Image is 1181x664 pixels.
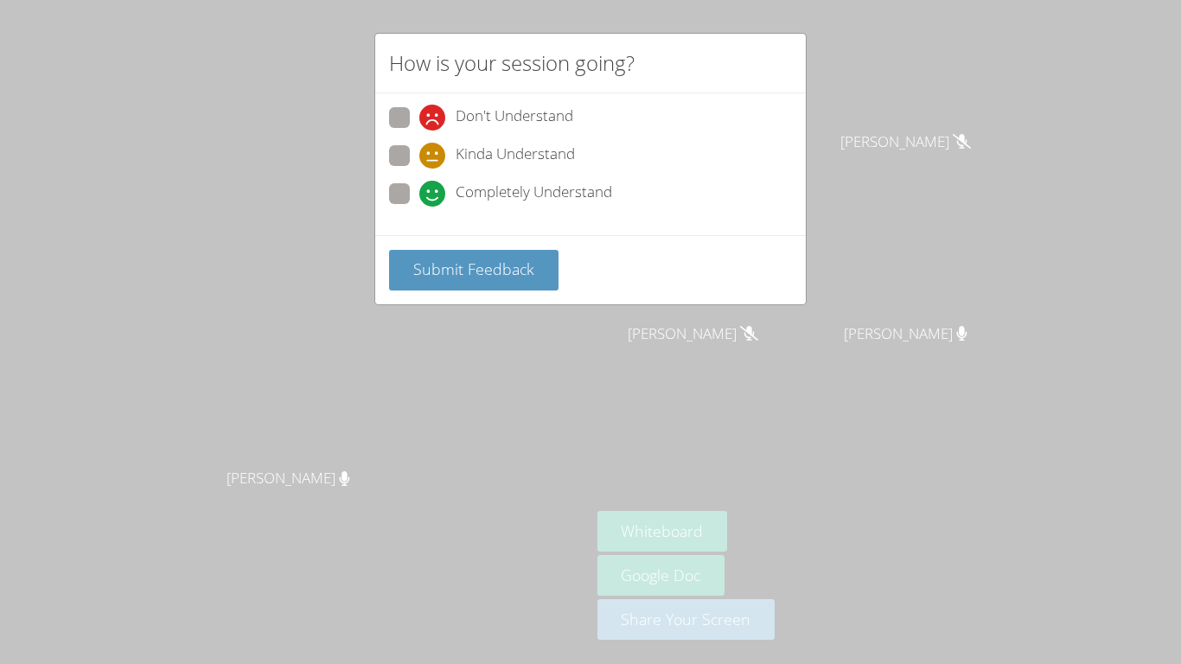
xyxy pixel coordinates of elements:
span: Kinda Understand [456,143,575,169]
span: Don't Understand [456,105,573,131]
button: Submit Feedback [389,250,559,290]
h2: How is your session going? [389,48,635,79]
span: Submit Feedback [413,259,534,279]
span: Completely Understand [456,181,612,207]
